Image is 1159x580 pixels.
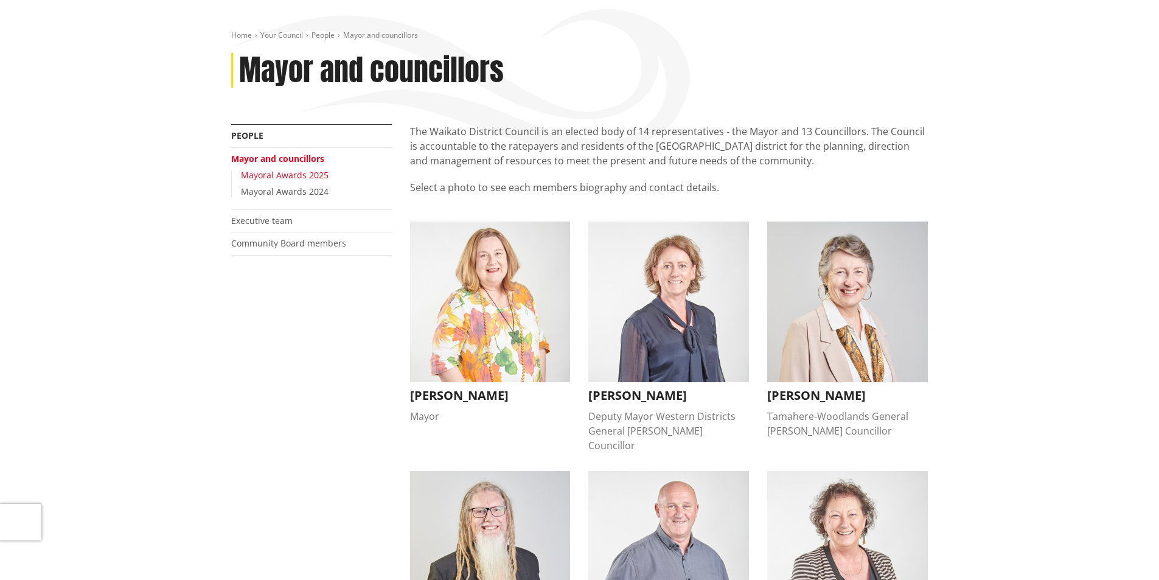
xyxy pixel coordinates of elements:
[767,409,928,438] div: Tamahere-Woodlands General [PERSON_NAME] Councillor
[231,130,263,141] a: People
[410,409,571,424] div: Mayor
[410,388,571,403] h3: [PERSON_NAME]
[231,30,252,40] a: Home
[1103,529,1147,573] iframe: Messenger Launcher
[239,53,504,88] h1: Mayor and councillors
[231,153,324,164] a: Mayor and councillors
[410,124,928,168] p: The Waikato District Council is an elected body of 14 representatives - the Mayor and 13 Councill...
[260,30,303,40] a: Your Council
[312,30,335,40] a: People
[588,388,749,403] h3: [PERSON_NAME]
[767,388,928,403] h3: [PERSON_NAME]
[410,222,571,382] img: Jacqui Church
[241,169,329,181] a: Mayoral Awards 2025
[231,215,293,226] a: Executive team
[588,222,749,453] button: Carolyn Eyre [PERSON_NAME] Deputy Mayor Western Districts General [PERSON_NAME] Councillor
[410,222,571,424] button: Jacqui Church [PERSON_NAME] Mayor
[588,222,749,382] img: Carolyn Eyre
[241,186,329,197] a: Mayoral Awards 2024
[231,30,928,41] nav: breadcrumb
[343,30,418,40] span: Mayor and councillors
[767,222,928,438] button: Crystal Beavis [PERSON_NAME] Tamahere-Woodlands General [PERSON_NAME] Councillor
[410,180,928,209] p: Select a photo to see each members biography and contact details.
[588,409,749,453] div: Deputy Mayor Western Districts General [PERSON_NAME] Councillor
[231,237,346,249] a: Community Board members
[767,222,928,382] img: Crystal Beavis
